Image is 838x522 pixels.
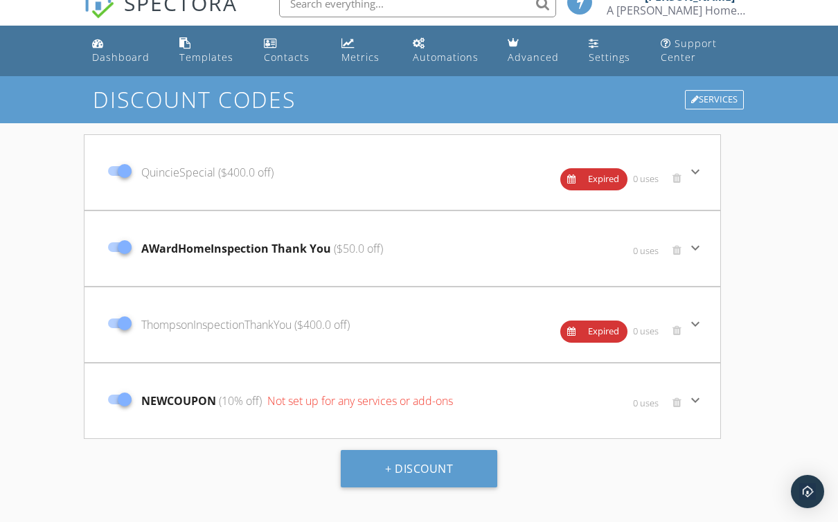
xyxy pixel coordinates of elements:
a: Contacts [258,31,325,71]
a: Services [684,89,745,111]
span: 0 uses [633,245,659,256]
div: Automations [413,51,479,64]
span: 0 uses [633,173,659,184]
a: Metrics [336,31,395,71]
i: keyboard_arrow_down [687,316,704,332]
i: keyboard_arrow_down [687,240,704,256]
div: Advanced [508,51,559,64]
span: ($400.0 off) [215,165,274,180]
span: ($400.0 off) [292,317,350,332]
span: ThompsonInspectionThankYou [141,316,350,333]
span: AWardHomeInspection Thank You [141,240,383,257]
div: Support Center [661,37,717,64]
a: Templates [174,31,247,71]
div: Templates [179,51,233,64]
i: keyboard_arrow_down [687,163,704,180]
span: Expired [588,172,619,186]
div: Metrics [341,51,380,64]
span: NEWCOUPON [141,393,453,409]
div: Contacts [264,51,310,64]
span: 0 uses [633,397,659,408]
a: Support Center [655,31,751,71]
div: Settings [589,51,630,64]
a: Advanced [502,31,572,71]
div: A Ward Home Inspections LLC [607,3,745,17]
i: keyboard_arrow_down [687,392,704,408]
div: Services [685,90,744,109]
span: Expired [588,325,619,339]
a: Settings [583,31,643,71]
span: ($50.0 off) [331,241,383,256]
h1: Discount Codes [93,87,745,111]
span: (10% off) [216,393,262,408]
span: QuincieSpecial [141,164,274,181]
div: Open Intercom Messenger [791,475,824,508]
span: Not set up for any services or add-ons [265,393,453,408]
a: Automations (Basic) [407,31,492,71]
a: Dashboard [87,31,163,71]
div: Dashboard [92,51,150,64]
span: 0 uses [633,325,659,336]
button: + Discount [341,450,497,487]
